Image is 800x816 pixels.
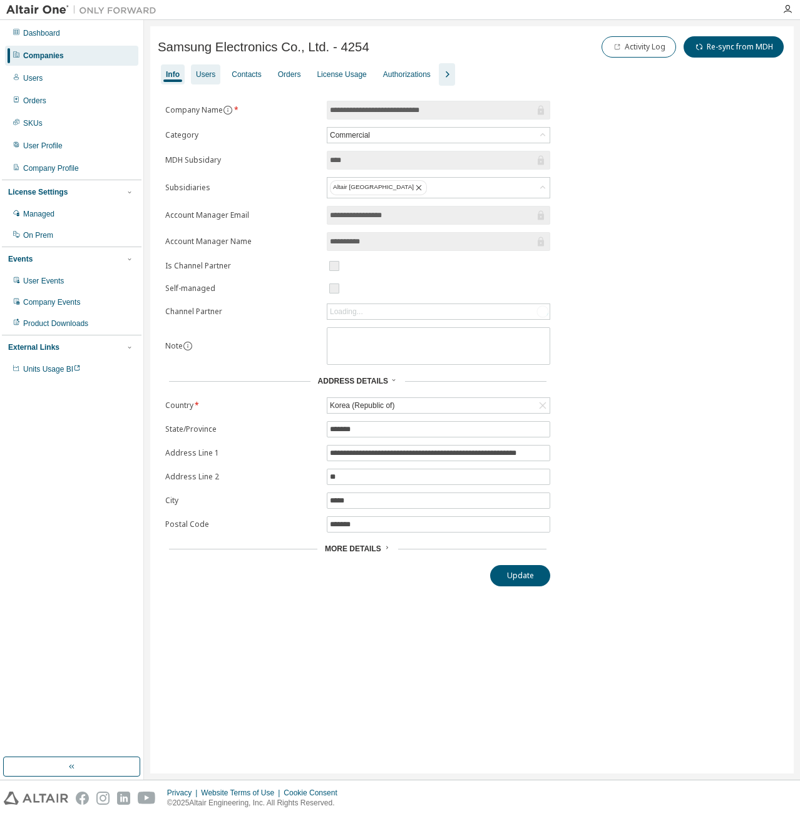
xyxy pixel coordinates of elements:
[167,798,345,808] p: © 2025 Altair Engineering, Inc. All Rights Reserved.
[4,792,68,805] img: altair_logo.svg
[602,36,676,58] button: Activity Log
[23,73,43,83] div: Users
[223,105,233,115] button: information
[327,398,550,413] div: Korea (Republic of)
[23,297,80,307] div: Company Events
[165,519,319,529] label: Postal Code
[278,69,301,79] div: Orders
[23,118,43,128] div: SKUs
[165,283,319,293] label: Self-managed
[165,340,183,351] label: Note
[165,237,319,247] label: Account Manager Name
[165,261,319,271] label: Is Channel Partner
[96,792,110,805] img: instagram.svg
[684,36,784,58] button: Re-sync from MDH
[76,792,89,805] img: facebook.svg
[138,792,156,805] img: youtube.svg
[23,163,79,173] div: Company Profile
[318,377,388,385] span: Address Details
[8,342,59,352] div: External Links
[23,51,64,61] div: Companies
[6,4,163,16] img: Altair One
[166,69,180,79] div: Info
[327,128,550,143] div: Commercial
[330,180,427,195] div: Altair [GEOGRAPHIC_DATA]
[330,307,363,317] div: Loading...
[165,130,319,140] label: Category
[23,28,60,38] div: Dashboard
[23,141,63,151] div: User Profile
[165,496,319,506] label: City
[183,341,193,351] button: information
[117,792,130,805] img: linkedin.svg
[165,155,319,165] label: MDH Subsidary
[165,307,319,317] label: Channel Partner
[23,209,54,219] div: Managed
[165,210,319,220] label: Account Manager Email
[327,178,550,198] div: Altair [GEOGRAPHIC_DATA]
[165,448,319,458] label: Address Line 1
[383,69,431,79] div: Authorizations
[327,304,550,319] div: Loading...
[165,183,319,193] label: Subsidiaries
[201,788,284,798] div: Website Terms of Use
[328,128,372,142] div: Commercial
[8,254,33,264] div: Events
[165,400,319,411] label: Country
[284,788,344,798] div: Cookie Consent
[328,399,396,412] div: Korea (Republic of)
[158,40,369,54] span: Samsung Electronics Co., Ltd. - 4254
[23,230,53,240] div: On Prem
[317,69,366,79] div: License Usage
[167,788,201,798] div: Privacy
[232,69,261,79] div: Contacts
[23,96,46,106] div: Orders
[165,105,319,115] label: Company Name
[325,544,381,553] span: More Details
[165,472,319,482] label: Address Line 2
[23,276,64,286] div: User Events
[23,365,81,374] span: Units Usage BI
[8,187,68,197] div: License Settings
[490,565,550,586] button: Update
[196,69,215,79] div: Users
[165,424,319,434] label: State/Province
[23,319,88,329] div: Product Downloads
